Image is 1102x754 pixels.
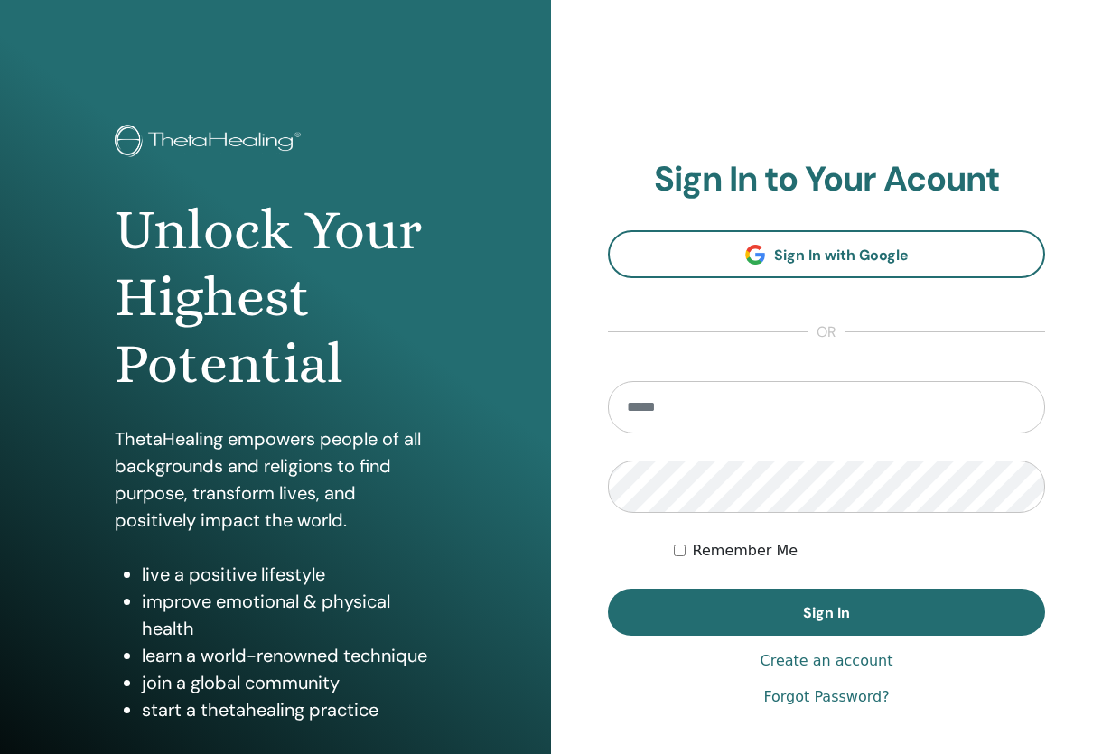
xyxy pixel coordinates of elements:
label: Remember Me [693,540,798,562]
p: ThetaHealing empowers people of all backgrounds and religions to find purpose, transform lives, a... [115,425,437,534]
span: or [808,321,845,343]
li: live a positive lifestyle [142,561,437,588]
span: Sign In [803,603,850,622]
h2: Sign In to Your Acount [608,159,1045,200]
button: Sign In [608,589,1045,636]
span: Sign In with Google [774,246,909,265]
a: Sign In with Google [608,230,1045,278]
li: learn a world-renowned technique [142,642,437,669]
li: join a global community [142,669,437,696]
li: start a thetahealing practice [142,696,437,723]
div: Keep me authenticated indefinitely or until I manually logout [674,540,1045,562]
a: Forgot Password? [763,686,889,708]
a: Create an account [760,650,892,672]
li: improve emotional & physical health [142,588,437,642]
h1: Unlock Your Highest Potential [115,197,437,398]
